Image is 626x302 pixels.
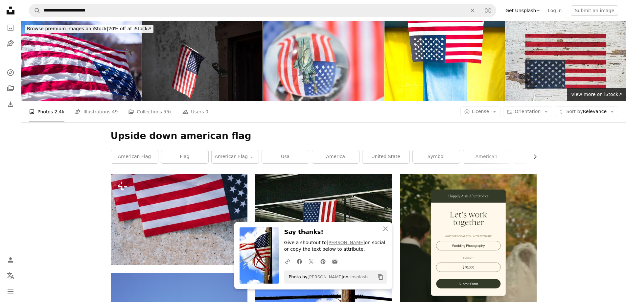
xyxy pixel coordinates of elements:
a: a pair of american flags sitting on top of a table [111,217,247,222]
a: [PERSON_NAME] [327,240,365,245]
img: American Flag. Beautiful greeting card. Close up [505,21,626,101]
a: Browse premium images on iStock|20% off at iStock↗ [21,21,157,37]
a: Users 0 [182,101,208,122]
span: Orientation [515,109,541,114]
img: An american flag hanging from the ceiling of a building [255,174,392,281]
span: Photo by on [286,272,368,282]
h3: Say thanks! [284,227,387,237]
span: Sort by [566,109,583,114]
img: Distress Signal: Upside-Down US Flag (Ukraine Flag Background) [384,21,505,101]
a: usa [262,150,309,163]
a: Unsplash [348,274,368,279]
button: scroll list to the right [529,150,537,163]
a: Collections [4,82,17,95]
a: Illustrations 49 [75,101,118,122]
img: a pair of american flags sitting on top of a table [111,174,247,265]
span: View more on iStock ↗ [571,92,622,97]
span: Browse premium images on iStock | [27,26,108,31]
button: Clear [465,4,480,17]
a: Log in [544,5,566,16]
h1: Upside down american flag [111,130,537,142]
button: Submit an image [571,5,618,16]
button: Copy to clipboard [375,271,386,283]
div: 20% off at iStock ↗ [25,25,153,33]
a: Collections 55k [128,101,172,122]
button: Visual search [480,4,496,17]
a: View more on iStock↗ [567,88,626,101]
a: brown [513,150,560,163]
a: Share on Facebook [293,255,305,268]
button: License [460,106,501,117]
a: Share on Pinterest [317,255,329,268]
form: Find visuals sitewide [29,4,496,17]
button: Menu [4,285,17,298]
button: Orientation [503,106,552,117]
span: 0 [205,108,208,115]
img: Upside-down flag as a sign of political protest [142,21,263,101]
a: american [463,150,510,163]
button: Language [4,269,17,282]
p: Give a shoutout to on social or copy the text below to attribute. [284,240,387,253]
span: 49 [112,108,118,115]
a: american flag [111,150,158,163]
a: Log in / Sign up [4,253,17,267]
a: Get Unsplash+ [501,5,544,16]
a: Explore [4,66,17,79]
a: Share over email [329,255,341,268]
a: american flag waving [212,150,259,163]
img: Distress Signal: Fluttering Upside-Down US Flag [21,21,142,101]
span: 55k [163,108,172,115]
a: Download History [4,98,17,111]
button: Search Unsplash [29,4,40,17]
button: Sort byRelevance [555,106,618,117]
a: symbol [413,150,460,163]
span: Relevance [566,108,607,115]
a: Share on Twitter [305,255,317,268]
a: flag [161,150,208,163]
img: Crystal ball, Statue of Liberty [263,21,384,101]
a: [PERSON_NAME] [308,274,343,279]
a: Illustrations [4,37,17,50]
span: License [472,109,489,114]
a: united state [362,150,409,163]
a: Photos [4,21,17,34]
a: america [312,150,359,163]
